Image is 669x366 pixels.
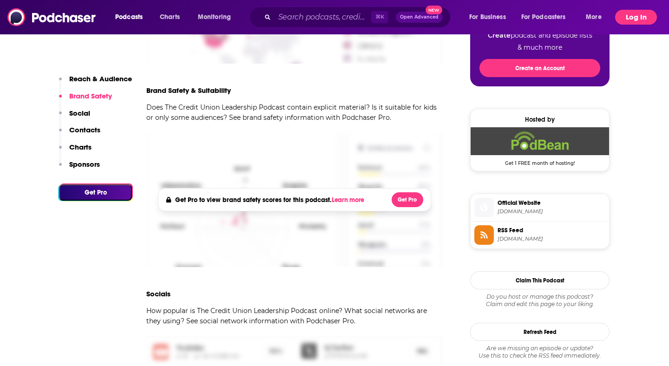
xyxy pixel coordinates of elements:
[59,74,132,91] button: Reach & Audience
[470,271,610,289] button: Claim This Podcast
[396,12,443,23] button: Open AdvancedNew
[471,116,609,124] div: Hosted by
[515,10,579,25] button: open menu
[109,10,155,25] button: open menu
[615,10,657,25] button: Log In
[115,11,143,24] span: Podcasts
[198,11,231,24] span: Monitoring
[471,127,609,165] a: Podbean Deal: Get 1 FREE month of hosting!
[470,293,610,301] span: Do you host or manage this podcast?
[426,6,442,14] span: New
[400,15,439,20] span: Open Advanced
[59,143,92,160] button: Charts
[59,184,132,201] button: Get Pro
[69,160,100,169] p: Sponsors
[586,11,602,24] span: More
[474,225,605,245] a: RSS Feed[DOMAIN_NAME]
[488,31,511,39] strong: Create
[471,155,609,166] span: Get 1 FREE month of hosting!
[258,7,459,28] div: Search podcasts, credits, & more...
[498,235,605,242] span: feed.podbean.com
[7,8,97,26] img: Podchaser - Follow, Share and Rate Podcasts
[59,91,112,109] button: Brand Safety
[69,74,132,83] p: Reach & Audience
[479,31,600,39] li: podcast and episode lists
[154,10,185,25] a: Charts
[479,59,600,77] button: Create an Account
[275,10,371,25] input: Search podcasts, credits, & more...
[59,109,90,126] button: Social
[470,323,610,341] button: Refresh Feed
[69,125,100,134] p: Contacts
[175,196,367,204] h4: Get Pro to view brand safety scores for this podcast.
[371,11,388,23] span: ⌘ K
[471,127,609,155] img: Podbean Deal: Get 1 FREE month of hosting!
[59,125,100,143] button: Contacts
[521,11,566,24] span: For Podcasters
[146,306,443,326] p: How popular is The Credit Union Leadership Podcast online? What social networks are they using? S...
[146,102,443,123] p: Does The Credit Union Leadership Podcast contain explicit material? Is it suitable for kids or on...
[160,11,180,24] span: Charts
[191,10,243,25] button: open menu
[332,196,367,204] button: Learn more
[69,109,90,118] p: Social
[498,208,605,215] span: servistarconsulting.podbean.com
[470,345,610,359] div: Are we missing an episode or update? Use this to check the RSS feed immediately.
[69,143,92,151] p: Charts
[479,43,600,52] li: & much more
[146,289,171,298] h3: Socials
[579,10,613,25] button: open menu
[469,11,506,24] span: For Business
[474,198,605,217] a: Official Website[DOMAIN_NAME]
[146,86,231,95] h3: Brand Safety & Suitability
[59,160,100,177] button: Sponsors
[463,10,518,25] button: open menu
[69,91,112,100] p: Brand Safety
[498,199,605,207] span: Official Website
[470,293,610,308] div: Claim and edit this page to your liking.
[392,192,423,207] button: Get Pro
[498,226,605,235] span: RSS Feed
